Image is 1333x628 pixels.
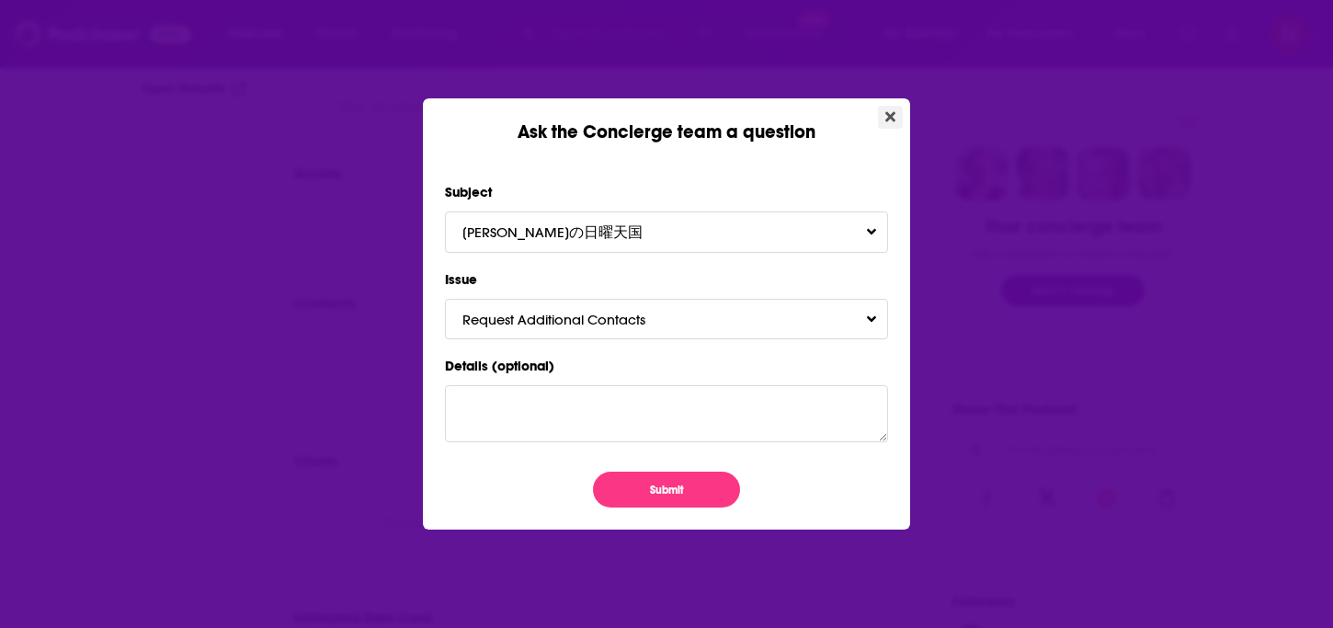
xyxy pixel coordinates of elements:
button: Close [878,106,903,129]
button: Submit [593,472,740,508]
label: Issue [445,268,888,291]
label: Details (optional) [445,354,888,378]
span: Request Additional Contacts [462,311,682,328]
button: Request Additional ContactsToggle Pronoun Dropdown [445,299,888,338]
label: Subject [445,180,888,204]
button: [PERSON_NAME]の日曜天国Toggle Pronoun Dropdown [445,211,888,253]
div: Ask the Concierge team a question [423,98,910,143]
span: [PERSON_NAME]の日曜天国 [462,223,679,243]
